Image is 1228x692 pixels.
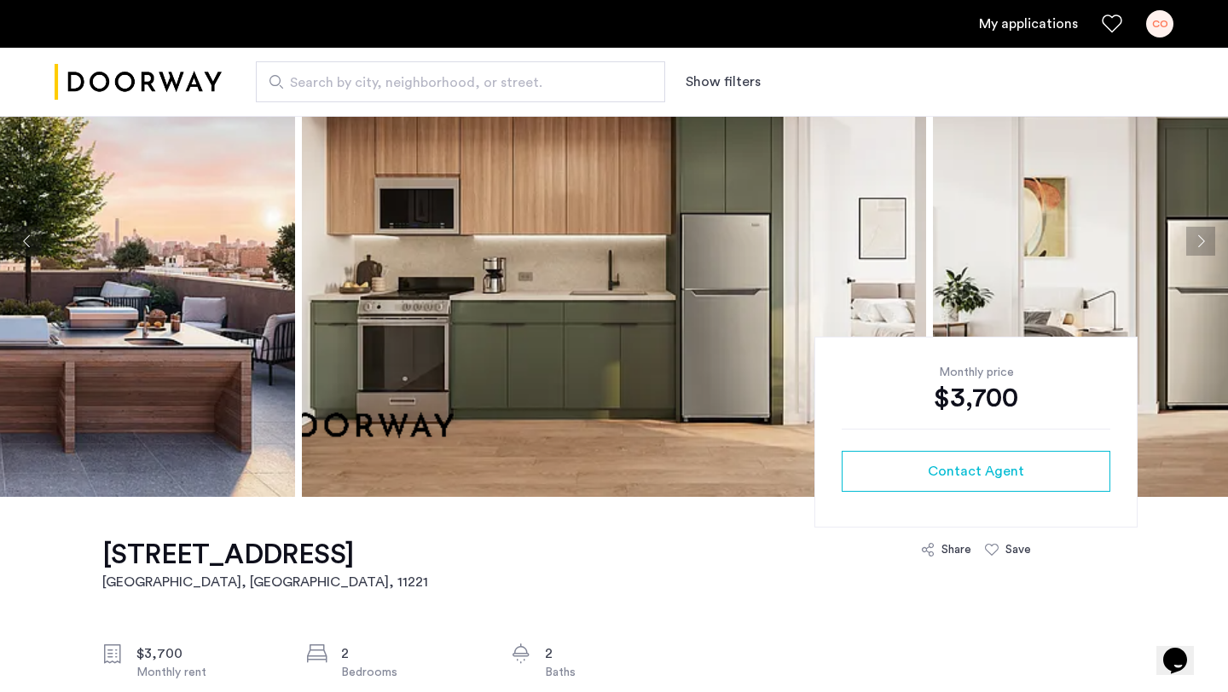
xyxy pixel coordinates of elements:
[545,664,688,681] div: Baths
[1102,14,1122,34] a: Favorites
[13,227,42,256] button: Previous apartment
[341,643,484,664] div: 2
[341,664,484,681] div: Bedrooms
[290,72,617,93] span: Search by city, neighborhood, or street.
[55,50,222,114] img: logo
[545,643,688,664] div: 2
[842,364,1110,381] div: Monthly price
[102,572,428,592] h2: [GEOGRAPHIC_DATA], [GEOGRAPHIC_DATA] , 11221
[136,664,280,681] div: Monthly rent
[256,61,665,102] input: Apartment Search
[102,538,428,572] h1: [STREET_ADDRESS]
[136,643,280,664] div: $3,700
[928,461,1024,482] span: Contact Agent
[1186,227,1215,256] button: Next apartment
[102,538,428,592] a: [STREET_ADDRESS][GEOGRAPHIC_DATA], [GEOGRAPHIC_DATA], 11221
[686,72,761,92] button: Show or hide filters
[842,381,1110,415] div: $3,700
[941,541,971,558] div: Share
[55,50,222,114] a: Cazamio logo
[1146,10,1173,37] div: CO
[979,14,1078,34] a: My application
[1005,541,1031,558] div: Save
[842,451,1110,492] button: button
[1156,624,1211,675] iframe: chat widget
